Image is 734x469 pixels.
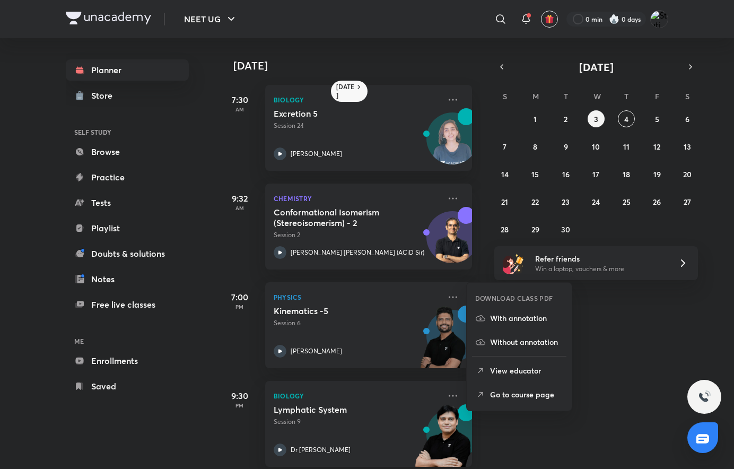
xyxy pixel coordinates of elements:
abbr: September 13, 2025 [684,142,691,152]
img: Avatar [427,217,478,268]
abbr: September 1, 2025 [534,114,537,124]
p: Session 24 [274,121,440,131]
abbr: September 20, 2025 [683,169,692,179]
abbr: Monday [532,91,539,101]
button: September 7, 2025 [496,138,513,155]
img: Company Logo [66,12,151,24]
a: Saved [66,376,189,397]
abbr: September 28, 2025 [501,224,509,234]
a: Browse [66,141,189,162]
p: Session 6 [274,318,440,328]
h5: 7:30 [219,93,261,106]
p: View educator [490,365,563,376]
abbr: September 23, 2025 [562,197,570,207]
button: September 21, 2025 [496,193,513,210]
button: September 19, 2025 [649,166,666,183]
button: September 1, 2025 [527,110,544,127]
abbr: September 22, 2025 [531,197,539,207]
abbr: September 30, 2025 [561,224,570,234]
p: [PERSON_NAME] [291,346,342,356]
abbr: September 6, 2025 [685,114,689,124]
a: Doubts & solutions [66,243,189,264]
p: Biology [274,389,440,402]
a: Store [66,85,189,106]
h5: 9:32 [219,192,261,205]
a: Playlist [66,218,189,239]
abbr: Friday [655,91,659,101]
p: AM [219,106,261,112]
button: September 17, 2025 [588,166,605,183]
abbr: September 10, 2025 [592,142,600,152]
button: September 30, 2025 [557,221,574,238]
button: September 11, 2025 [618,138,635,155]
img: unacademy [414,306,472,379]
button: September 14, 2025 [496,166,513,183]
abbr: September 7, 2025 [503,142,506,152]
abbr: September 4, 2025 [624,114,628,124]
abbr: Wednesday [593,91,601,101]
abbr: September 19, 2025 [653,169,661,179]
button: September 12, 2025 [649,138,666,155]
abbr: September 29, 2025 [531,224,539,234]
abbr: September 8, 2025 [533,142,537,152]
button: September 24, 2025 [588,193,605,210]
img: referral [503,253,524,274]
abbr: September 25, 2025 [623,197,631,207]
p: With annotation [490,312,563,324]
p: Dr [PERSON_NAME] [291,445,351,455]
button: September 2, 2025 [557,110,574,127]
button: September 6, 2025 [679,110,696,127]
button: September 28, 2025 [496,221,513,238]
p: Physics [274,291,440,303]
p: [PERSON_NAME] [291,149,342,159]
abbr: September 5, 2025 [655,114,659,124]
button: September 25, 2025 [618,193,635,210]
button: September 18, 2025 [618,166,635,183]
abbr: Thursday [624,91,628,101]
p: AM [219,205,261,211]
button: September 29, 2025 [527,221,544,238]
button: September 15, 2025 [527,166,544,183]
img: avatar [545,14,554,24]
h4: [DATE] [233,59,483,72]
p: Biology [274,93,440,106]
abbr: September 11, 2025 [623,142,630,152]
abbr: September 17, 2025 [592,169,599,179]
a: Notes [66,268,189,290]
p: Session 2 [274,230,440,240]
abbr: September 21, 2025 [501,197,508,207]
button: September 27, 2025 [679,193,696,210]
h5: 9:30 [219,389,261,402]
a: Tests [66,192,189,213]
p: Session 9 [274,417,440,427]
button: NEET UG [178,8,244,30]
h6: Refer friends [535,253,666,264]
h6: [DATE] [336,83,355,100]
button: September 4, 2025 [618,110,635,127]
h5: Excretion 5 [274,108,406,119]
div: Store [91,89,119,102]
a: Planner [66,59,189,81]
abbr: September 24, 2025 [592,197,600,207]
button: September 26, 2025 [649,193,666,210]
abbr: September 26, 2025 [653,197,661,207]
button: September 3, 2025 [588,110,605,127]
img: ttu [698,390,711,403]
abbr: September 27, 2025 [684,197,691,207]
h5: Conformational Isomerism (Stereoisomerism) - 2 [274,207,406,228]
abbr: September 16, 2025 [562,169,570,179]
img: streak [609,14,619,24]
p: Chemistry [274,192,440,205]
button: [DATE] [509,59,683,74]
h6: DOWNLOAD CLASS PDF [475,293,553,303]
p: PM [219,303,261,310]
button: avatar [541,11,558,28]
img: Stuti Singh [650,10,668,28]
button: September 23, 2025 [557,193,574,210]
p: [PERSON_NAME] [PERSON_NAME] (ACiD Sir) [291,248,424,257]
abbr: September 15, 2025 [531,169,539,179]
abbr: September 18, 2025 [623,169,630,179]
h6: ME [66,332,189,350]
abbr: Sunday [503,91,507,101]
abbr: September 9, 2025 [564,142,568,152]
